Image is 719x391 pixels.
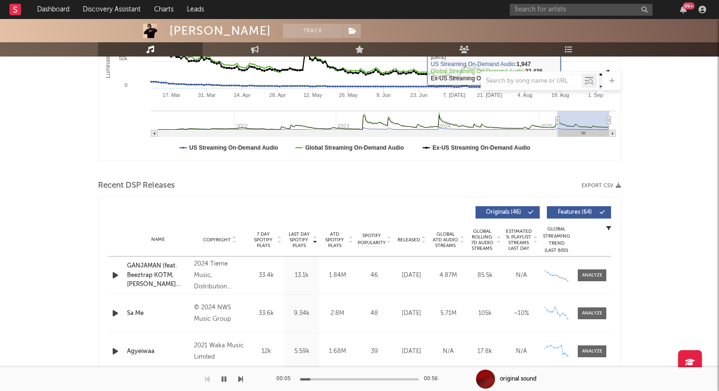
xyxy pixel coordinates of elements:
input: Search for artists [510,4,652,16]
button: 99+ [680,6,687,13]
text: US Streaming On-Demand Audio [189,144,278,151]
div: 99 + [683,2,695,10]
div: original sound [500,375,536,383]
text: 12. May [303,92,322,98]
span: Estimated % Playlist Streams Last Day [505,229,532,251]
div: 46 [358,271,391,280]
div: 33.4k [251,271,282,280]
text: Ex-US Streaming On-Demand Audio [433,144,531,151]
div: 39 [358,347,391,356]
text: 9. Jun [377,92,391,98]
span: Last Day Spotify Plays [286,231,311,248]
div: 2021 Waka Music Limited [194,340,246,363]
text: 28. Apr [269,92,286,98]
div: 00:56 [424,373,443,385]
span: Copyright [203,237,231,243]
text: 17. Mar [163,92,181,98]
div: 85.5k [469,271,501,280]
a: GANJAMAN (feat. Beeztrap KOTM, [PERSON_NAME] DMC, [PERSON_NAME] & O'[PERSON_NAME]) [127,261,189,289]
div: N/A [505,271,537,280]
text: 31. Mar [198,92,216,98]
div: 105k [469,309,501,318]
span: Features ( 64 ) [553,210,597,215]
div: [DATE] [396,347,428,356]
div: 2024 Tieme Music, Distribution exclusive ADA [GEOGRAPHIC_DATA] / Warner Music [GEOGRAPHIC_DATA] [194,258,246,293]
text: Global Streaming On-Demand Audio [305,144,404,151]
div: Name [127,236,189,243]
div: Global Streaming Trend (Last 60D) [542,226,571,254]
button: Originals(46) [476,206,540,219]
div: [PERSON_NAME] [169,24,271,38]
span: ATD Spotify Plays [322,231,347,248]
span: Global Rolling 7D Audio Streams [469,229,495,251]
div: N/A [432,347,464,356]
div: [DATE] [396,309,428,318]
div: 5.59k [286,347,317,356]
div: 33.6k [251,309,282,318]
div: 17.8k [469,347,501,356]
text: 14. Apr [234,92,251,98]
text: 18. Aug [552,92,569,98]
text: 50k [119,56,127,61]
div: 5.71M [432,309,464,318]
span: Spotify Popularity [358,232,386,247]
text: 7. [DATE] [443,92,466,98]
text: 26. May [339,92,358,98]
text: 23. Jun [410,92,428,98]
button: Features(64) [547,206,611,219]
div: 4.87M [432,271,464,280]
div: © 2024 NWS Music Group [194,302,246,325]
div: 00:05 [276,373,295,385]
text: 4. Aug [517,92,532,98]
span: Originals ( 46 ) [482,210,525,215]
span: 7 Day Spotify Plays [251,231,276,248]
div: [DATE] [396,271,428,280]
span: Released [398,237,420,243]
input: Search by song name or URL [481,77,582,85]
text: 21. [DATE] [477,92,502,98]
div: 12k [251,347,282,356]
span: Recent DSP Releases [98,180,175,191]
div: 1.84M [322,271,353,280]
text: 1. Sep [588,92,603,98]
div: N/A [505,347,537,356]
div: 9.34k [286,309,317,318]
span: Global ATD Audio Streams [432,231,458,248]
div: 2.8M [322,309,353,318]
a: Sa Me [127,309,189,318]
div: 13.1k [286,271,317,280]
button: Track [283,24,342,38]
a: Agyeiwaa [127,347,189,356]
div: 1.68M [322,347,353,356]
div: 48 [358,309,391,318]
div: ~ 10 % [505,309,537,318]
button: Export CSV [582,183,621,189]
